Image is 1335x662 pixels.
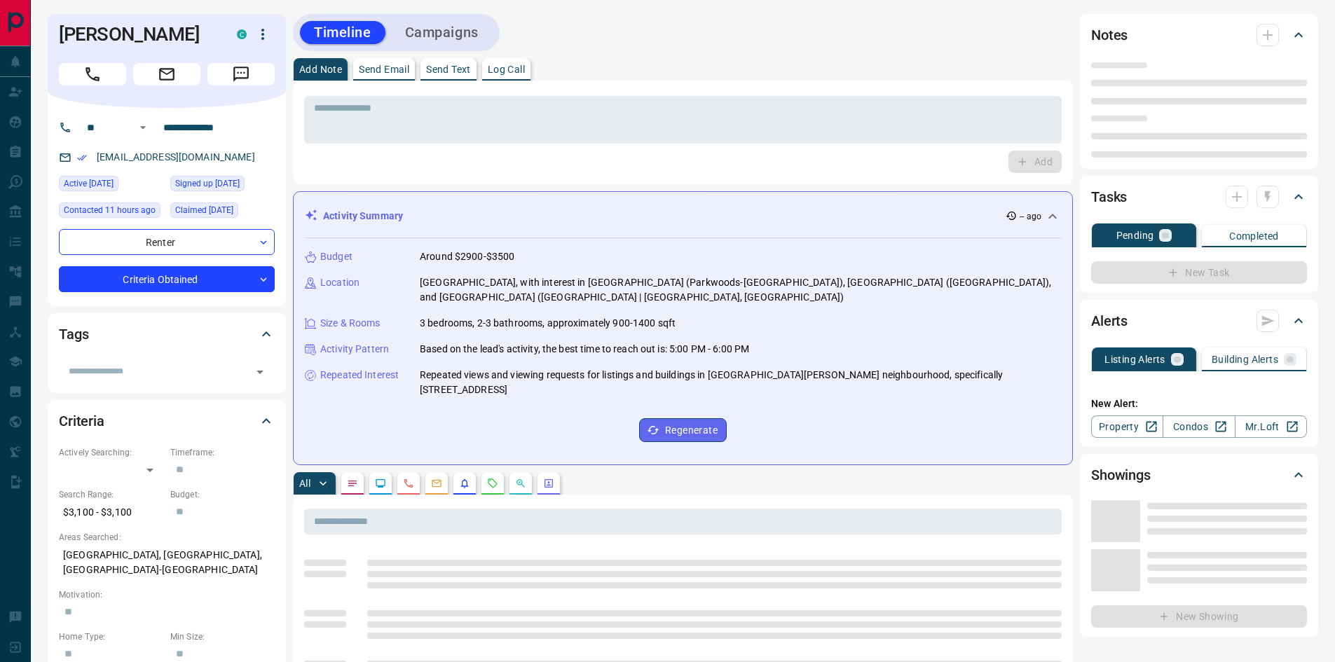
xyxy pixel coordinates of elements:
[170,488,275,501] p: Budget:
[59,531,275,544] p: Areas Searched:
[515,478,526,489] svg: Opportunities
[1229,231,1279,241] p: Completed
[135,119,151,136] button: Open
[347,478,358,489] svg: Notes
[1091,396,1307,411] p: New Alert:
[420,316,676,331] p: 3 bedrooms, 2-3 bathrooms, approximately 900-1400 sqft
[1091,24,1128,46] h2: Notes
[59,446,163,459] p: Actively Searching:
[305,203,1061,229] div: Activity Summary-- ago
[59,488,163,501] p: Search Range:
[59,588,275,601] p: Motivation:
[639,418,727,442] button: Regenerate
[250,362,270,382] button: Open
[1091,18,1307,52] div: Notes
[488,64,525,74] p: Log Call
[1163,415,1235,438] a: Condos
[59,23,216,46] h1: [PERSON_NAME]
[170,202,275,222] div: Sun Sep 07 2025
[426,64,471,74] p: Send Text
[1091,464,1151,486] h2: Showings
[420,368,1061,397] p: Repeated views and viewing requests for listings and buildings in [GEOGRAPHIC_DATA][PERSON_NAME] ...
[170,630,275,643] p: Min Size:
[175,203,233,217] span: Claimed [DATE]
[300,21,385,44] button: Timeline
[1104,354,1165,364] p: Listing Alerts
[1235,415,1307,438] a: Mr.Loft
[1116,230,1154,240] p: Pending
[543,478,554,489] svg: Agent Actions
[320,316,381,331] p: Size & Rooms
[77,153,87,163] svg: Email Verified
[59,501,163,524] p: $3,100 - $3,100
[320,342,389,357] p: Activity Pattern
[64,203,156,217] span: Contacted 11 hours ago
[59,404,275,438] div: Criteria
[1212,354,1278,364] p: Building Alerts
[431,478,442,489] svg: Emails
[420,342,749,357] p: Based on the lead's activity, the best time to reach out is: 5:00 PM - 6:00 PM
[459,478,470,489] svg: Listing Alerts
[1020,210,1041,223] p: -- ago
[237,29,247,39] div: condos.ca
[59,63,126,85] span: Call
[391,21,493,44] button: Campaigns
[59,176,163,195] div: Mon Sep 08 2025
[175,177,240,191] span: Signed up [DATE]
[59,544,275,581] p: [GEOGRAPHIC_DATA], [GEOGRAPHIC_DATA], [GEOGRAPHIC_DATA]-[GEOGRAPHIC_DATA]
[323,209,403,223] p: Activity Summary
[59,202,163,222] div: Sat Sep 13 2025
[320,275,360,290] p: Location
[420,249,514,264] p: Around $2900-$3500
[170,446,275,459] p: Timeframe:
[64,177,114,191] span: Active [DATE]
[299,64,342,74] p: Add Note
[320,249,352,264] p: Budget
[1091,415,1163,438] a: Property
[299,478,310,488] p: All
[59,323,88,345] h2: Tags
[359,64,409,74] p: Send Email
[375,478,386,489] svg: Lead Browsing Activity
[487,478,498,489] svg: Requests
[59,630,163,643] p: Home Type:
[207,63,275,85] span: Message
[320,368,399,382] p: Repeated Interest
[59,317,275,351] div: Tags
[403,478,414,489] svg: Calls
[59,410,104,432] h2: Criteria
[1091,310,1128,332] h2: Alerts
[420,275,1061,305] p: [GEOGRAPHIC_DATA], with interest in [GEOGRAPHIC_DATA] (Parkwoods-[GEOGRAPHIC_DATA]), [GEOGRAPHIC_...
[1091,186,1127,208] h2: Tasks
[1091,304,1307,338] div: Alerts
[1091,458,1307,492] div: Showings
[170,176,275,195] div: Thu Sep 04 2025
[59,229,275,255] div: Renter
[133,63,200,85] span: Email
[59,266,275,292] div: Criteria Obtained
[97,151,255,163] a: [EMAIL_ADDRESS][DOMAIN_NAME]
[1091,180,1307,214] div: Tasks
